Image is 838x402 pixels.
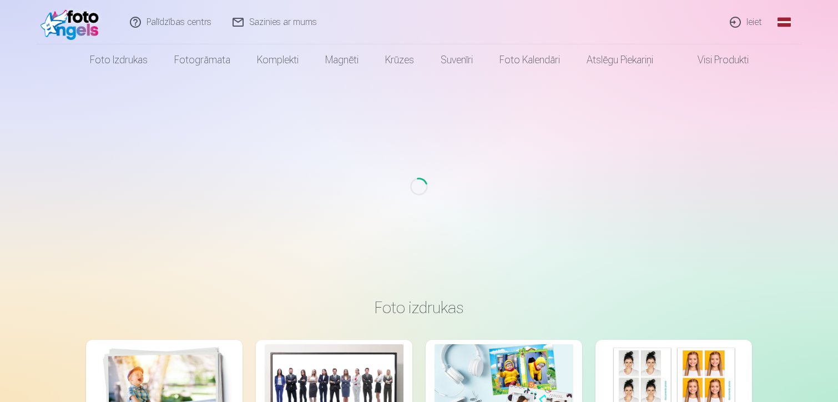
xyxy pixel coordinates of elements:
a: Suvenīri [427,44,486,76]
a: Foto kalendāri [486,44,573,76]
a: Visi produkti [667,44,762,76]
a: Komplekti [244,44,312,76]
a: Foto izdrukas [77,44,161,76]
img: /fa1 [41,4,104,40]
a: Fotogrāmata [161,44,244,76]
a: Magnēti [312,44,372,76]
a: Krūzes [372,44,427,76]
h3: Foto izdrukas [95,298,743,318]
a: Atslēgu piekariņi [573,44,667,76]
